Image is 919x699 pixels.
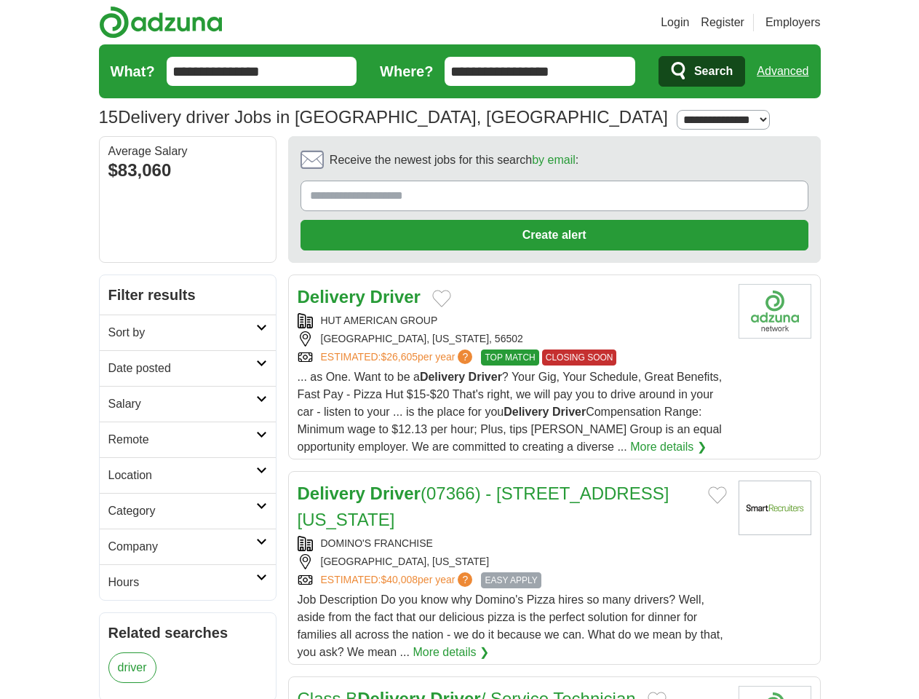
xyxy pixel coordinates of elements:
[108,652,156,683] a: driver
[108,360,256,377] h2: Date posted
[694,57,733,86] span: Search
[100,529,276,564] a: Company
[321,349,476,366] a: ESTIMATED:$26,605per year?
[330,151,578,169] span: Receive the newest jobs for this search :
[481,349,538,366] span: TOP MATCH
[552,406,586,418] strong: Driver
[380,60,433,82] label: Where?
[100,422,276,457] a: Remote
[301,220,808,250] button: Create alert
[100,564,276,600] a: Hours
[630,438,707,456] a: More details ❯
[298,593,723,658] span: Job Description Do you know why Domino's Pizza hires so many drivers? Well, aside from the fact t...
[298,287,365,307] strong: Delivery
[108,574,256,591] h2: Hours
[542,349,617,366] span: CLOSING SOON
[100,275,276,315] h2: Filter results
[100,315,276,350] a: Sort by
[108,467,256,484] h2: Location
[108,324,256,341] h2: Sort by
[458,349,472,364] span: ?
[708,486,727,504] button: Add to favorite jobs
[108,146,267,157] div: Average Salary
[298,287,421,307] a: Delivery Driver
[298,536,727,551] div: DOMINO'S FRANCHISE
[108,157,267,183] div: $83,060
[298,483,669,529] a: Delivery Driver(07366) - [STREET_ADDRESS][US_STATE]
[111,60,155,82] label: What?
[659,56,745,87] button: Search
[99,6,223,39] img: Adzuna logo
[420,371,465,383] strong: Delivery
[413,644,489,661] a: More details ❯
[739,284,811,339] img: Company logo
[661,14,689,31] a: Login
[321,572,476,588] a: ESTIMATED:$40,008per year?
[432,290,451,307] button: Add to favorite jobs
[298,371,723,453] span: ... as One. Want to be a ? Your Gig, Your Schedule, Great Benefits, Fast Pay - Pizza Hut $15-$20 ...
[298,331,727,347] div: [GEOGRAPHIC_DATA], [US_STATE], 56502
[100,493,276,529] a: Category
[532,154,576,166] a: by email
[108,395,256,413] h2: Salary
[108,538,256,556] h2: Company
[370,483,421,503] strong: Driver
[298,554,727,569] div: [GEOGRAPHIC_DATA], [US_STATE]
[298,313,727,328] div: HUT AMERICAN GROUP
[504,406,549,418] strong: Delivery
[739,481,811,535] img: Company logo
[458,572,472,587] span: ?
[481,572,541,588] span: EASY APPLY
[100,350,276,386] a: Date posted
[370,287,421,307] strong: Driver
[757,57,808,86] a: Advanced
[108,622,267,644] h2: Related searches
[108,502,256,520] h2: Category
[381,574,418,585] span: $40,008
[100,457,276,493] a: Location
[99,107,668,127] h1: Delivery driver Jobs in [GEOGRAPHIC_DATA], [GEOGRAPHIC_DATA]
[100,386,276,422] a: Salary
[99,104,119,130] span: 15
[701,14,744,31] a: Register
[298,483,365,503] strong: Delivery
[381,351,418,363] span: $26,605
[765,14,821,31] a: Employers
[108,431,256,449] h2: Remote
[469,371,502,383] strong: Driver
